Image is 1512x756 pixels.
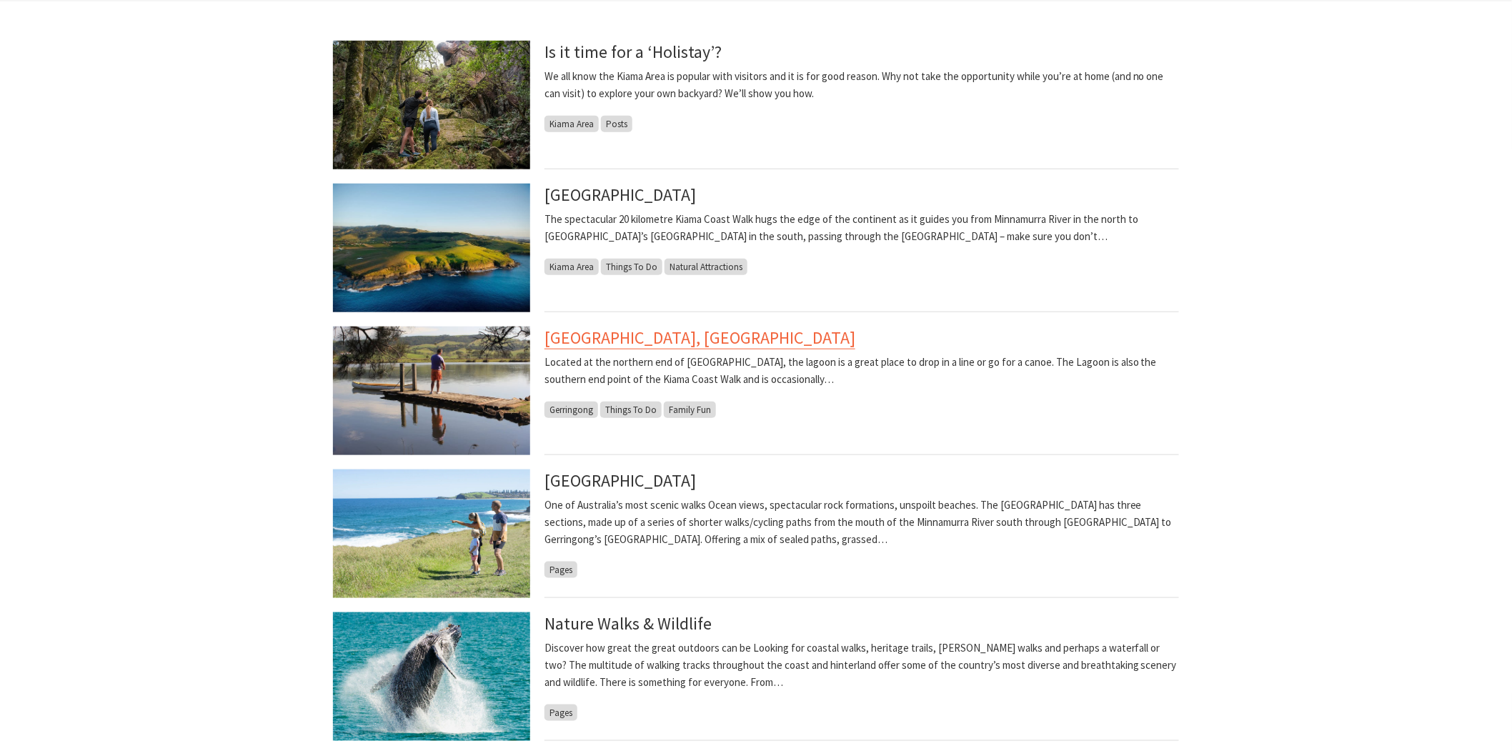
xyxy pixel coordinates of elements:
[601,116,632,132] span: Posts
[544,116,599,132] span: Kiama Area
[544,184,696,206] a: [GEOGRAPHIC_DATA]
[544,402,598,418] span: Gerringong
[544,354,1179,388] p: Located at the northern end of [GEOGRAPHIC_DATA], the lagoon is a great place to drop in a line o...
[333,469,530,598] img: Family enjoying the Kiama Coast Walk
[333,612,530,741] img: Humpback Whale in the Kiama Region, Photography by Lachlan Hall
[665,259,747,275] span: Natural Attractions
[544,705,577,721] span: Pages
[544,640,1179,691] p: Discover how great the great outdoors can be Looking for coastal walks, heritage trails, [PERSON_...
[333,184,530,312] img: Kiama Coast Walk
[601,259,662,275] span: Things To Do
[544,612,712,635] a: Nature Walks & Wildlife
[544,327,855,349] a: [GEOGRAPHIC_DATA], [GEOGRAPHIC_DATA]
[664,402,716,418] span: Family Fun
[544,68,1179,102] p: We all know the Kiama Area is popular with visitors and it is for good reason. Why not take the o...
[544,469,696,492] a: [GEOGRAPHIC_DATA]
[544,259,599,275] span: Kiama Area
[600,402,662,418] span: Things To Do
[333,327,530,455] img: Werri Lagoon
[544,562,577,578] span: Pages
[544,211,1179,245] p: The spectacular 20 kilometre Kiama Coast Walk hugs the edge of the continent as it guides you fro...
[544,497,1179,548] p: One of Australia’s most scenic walks Ocean views, spectacular rock formations, unspoilt beaches. ...
[544,41,722,63] a: Is it time for a ‘Holistay’?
